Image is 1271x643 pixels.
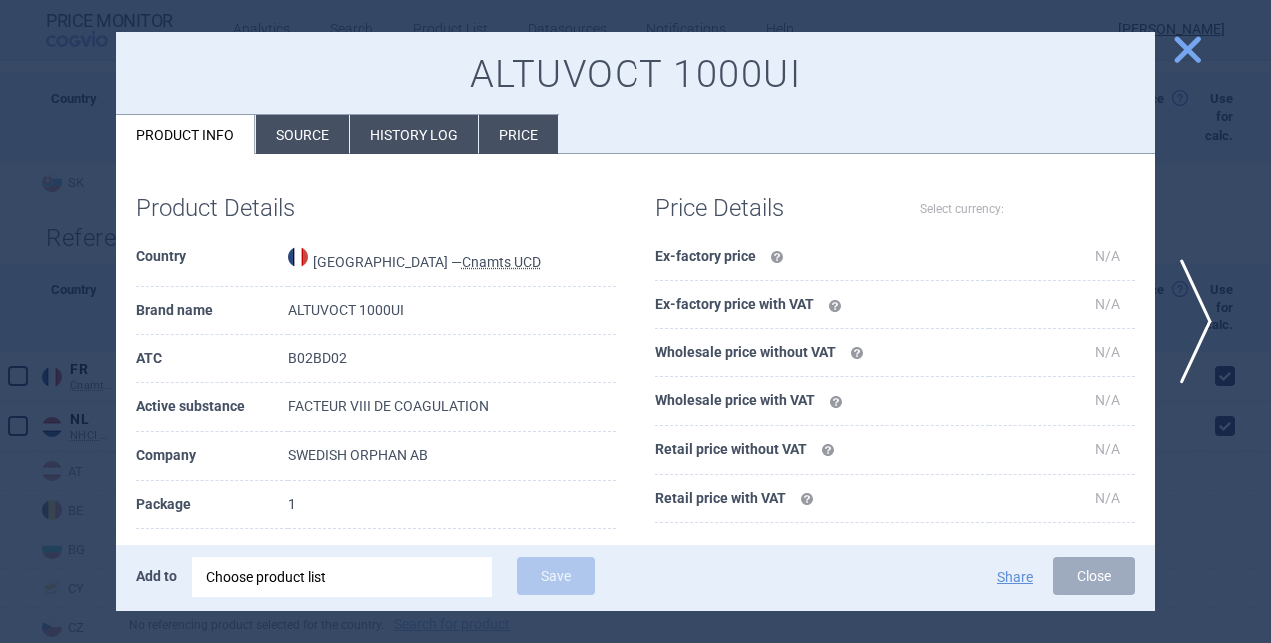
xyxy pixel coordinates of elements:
th: ATC [136,335,288,384]
th: Ex-factory price [655,233,989,282]
th: Retail price without VAT [655,426,989,475]
th: Country [136,233,288,288]
span: N/A [1095,296,1120,312]
img: France [288,247,308,267]
div: Choose product list [192,557,492,597]
td: INJ [GEOGRAPHIC_DATA]+SRG [288,529,616,578]
td: [GEOGRAPHIC_DATA] — [288,233,616,288]
h1: Product Details [136,194,376,223]
h1: ALTUVOCT 1000UI [136,52,1135,98]
th: Dosage form [136,529,288,578]
button: Save [517,557,595,595]
abbr: Cnamts UCD — Online database of medicines under the National Health Insurance Fund for salaried w... [462,254,541,270]
th: Company [136,432,288,481]
li: History log [350,115,478,154]
th: Ex-factory price with VAT [655,281,989,329]
span: N/A [1095,248,1120,264]
h1: Price Details [655,194,895,223]
div: Choose product list [206,557,478,597]
button: Close [1053,557,1135,595]
li: Price [479,115,558,154]
li: Product info [116,115,255,154]
td: B02BD02 [288,335,616,384]
p: Add to [136,557,177,595]
th: Package [136,481,288,530]
th: Retail price with VAT [655,475,989,524]
span: N/A [1095,490,1120,506]
td: 1 [288,481,616,530]
th: Brand name [136,287,288,335]
th: Active substance [136,383,288,432]
td: SWEDISH ORPHAN AB [288,432,616,481]
span: N/A [1095,344,1120,360]
td: FACTEUR VIII DE COAGULATION [288,383,616,432]
th: Wholesale price without VAT [655,329,989,378]
td: ALTUVOCT 1000UI [288,287,616,335]
label: Select currency: [920,192,1004,226]
th: Wholesale price with VAT [655,377,989,426]
li: Source [256,115,349,154]
span: N/A [1095,392,1120,408]
span: N/A [1095,441,1120,457]
button: Share [997,570,1033,584]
